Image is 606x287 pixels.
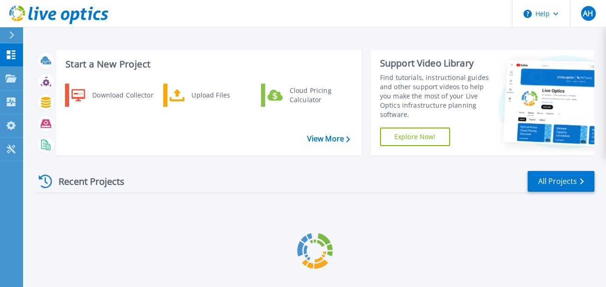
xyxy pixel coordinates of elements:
[528,171,594,192] a: All Projects
[187,86,255,104] div: Upload Files
[285,86,353,104] div: Cloud Pricing Calculator
[163,84,258,107] a: Upload Files
[380,128,450,146] a: Explore Now!
[88,86,157,104] div: Download Collector
[380,73,491,119] div: Find tutorials, instructional guides and other support videos to help you make the most of your L...
[261,84,356,107] a: Cloud Pricing Calculator
[380,57,491,69] div: Support Video Library
[583,10,593,17] span: AH
[36,170,137,193] div: Recent Projects
[307,134,350,143] a: View More
[65,84,160,107] a: Download Collector
[65,59,350,69] h3: Start a New Project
